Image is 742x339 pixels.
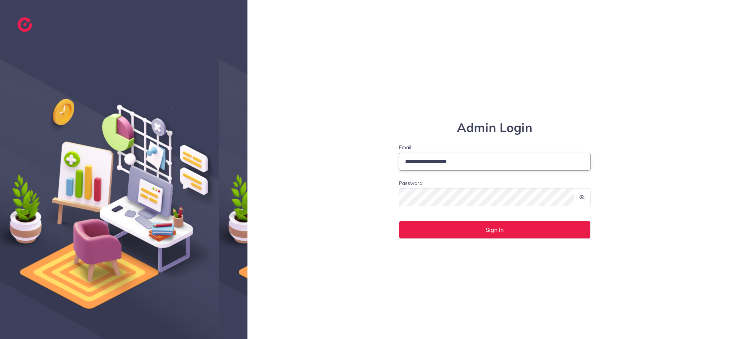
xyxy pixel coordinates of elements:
label: Password [399,179,422,187]
button: Sign In [399,221,591,239]
label: Email [399,144,591,151]
img: logo [17,17,32,32]
h1: Admin Login [399,120,591,135]
span: Sign In [485,227,504,233]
